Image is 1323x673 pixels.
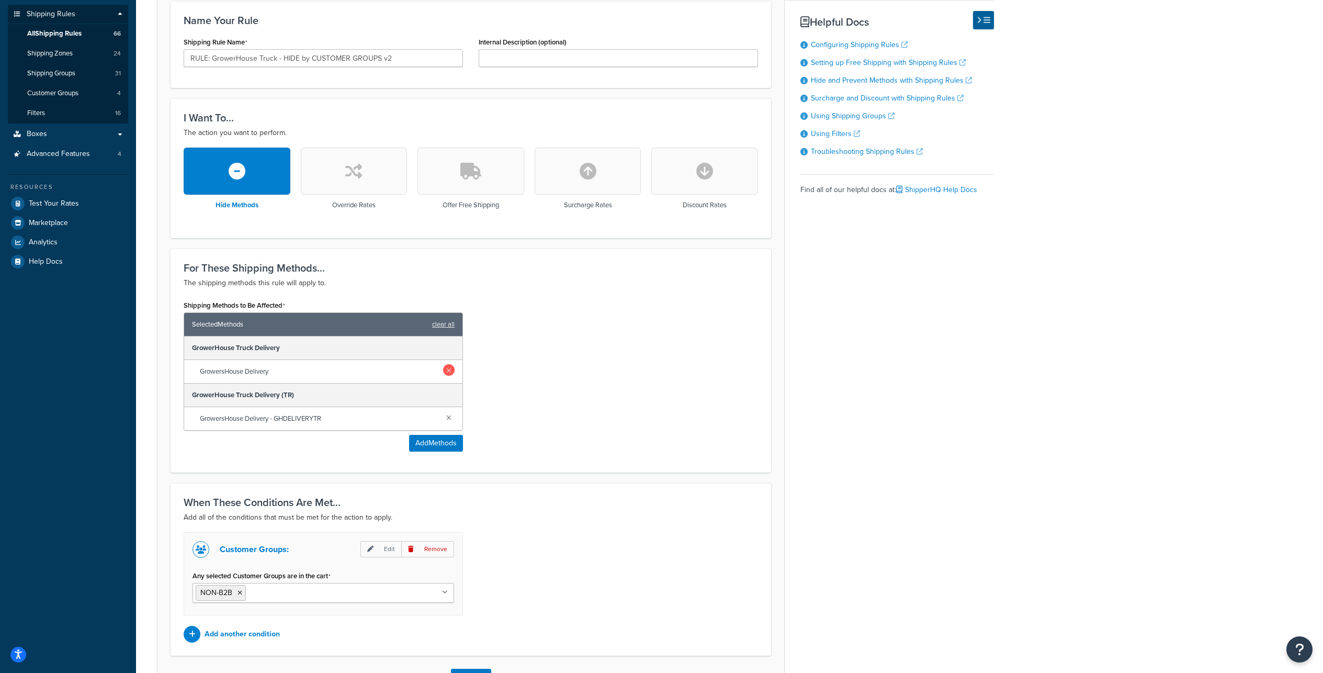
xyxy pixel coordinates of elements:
[200,587,232,598] span: NON-B2B
[27,130,47,139] span: Boxes
[184,38,247,47] label: Shipping Rule Name
[8,233,128,252] a: Analytics
[192,317,427,332] span: Selected Methods
[401,541,454,557] p: Remove
[27,150,90,159] span: Advanced Features
[8,84,128,103] a: Customer Groups4
[117,89,121,98] span: 4
[29,219,68,228] span: Marketplace
[479,38,567,46] label: Internal Description (optional)
[27,49,73,58] span: Shipping Zones
[114,29,121,38] span: 66
[193,572,331,580] label: Any selected Customer Groups are in the cart
[27,69,75,78] span: Shipping Groups
[8,64,128,83] li: Shipping Groups
[184,127,758,139] p: The action you want to perform.
[200,411,438,426] span: GrowersHouse Delivery - GHDELIVERYTR
[811,39,908,50] a: Configuring Shipping Rules
[27,89,78,98] span: Customer Groups
[205,627,280,642] p: Add another condition
[443,201,499,209] h3: Offer Free Shipping
[432,317,455,332] a: clear all
[8,183,128,192] div: Resources
[332,201,376,209] h3: Override Rates
[409,435,463,452] button: AddMethods
[1286,636,1313,663] button: Open Resource Center
[8,44,128,63] a: Shipping Zones24
[8,64,128,83] a: Shipping Groups31
[27,29,82,38] span: All Shipping Rules
[8,104,128,123] a: Filters16
[973,11,994,29] button: Hide Help Docs
[8,24,128,43] a: AllShipping Rules66
[184,277,758,289] p: The shipping methods this rule will apply to.
[220,542,289,557] p: Customer Groups:
[800,174,994,197] div: Find all of our helpful docs at:
[896,184,977,195] a: ShipperHQ Help Docs
[8,214,128,232] a: Marketplace
[184,15,758,26] h3: Name Your Rule
[8,194,128,213] a: Test Your Rates
[800,16,994,28] h3: Helpful Docs
[184,497,758,508] h3: When These Conditions Are Met...
[184,336,462,360] div: GrowerHouse Truck Delivery
[115,109,121,118] span: 16
[216,201,258,209] h3: Hide Methods
[29,238,58,247] span: Analytics
[360,541,401,557] p: Edit
[8,84,128,103] li: Customer Groups
[8,252,128,271] a: Help Docs
[8,104,128,123] li: Filters
[8,144,128,164] a: Advanced Features4
[184,511,758,524] p: Add all of the conditions that must be met for the action to apply.
[811,75,972,86] a: Hide and Prevent Methods with Shipping Rules
[200,364,438,379] span: GrowersHouse Delivery
[8,144,128,164] li: Advanced Features
[114,49,121,58] span: 24
[8,44,128,63] li: Shipping Zones
[683,201,727,209] h3: Discount Rates
[811,128,860,139] a: Using Filters
[184,112,758,124] h3: I Want To...
[115,69,121,78] span: 31
[184,262,758,274] h3: For These Shipping Methods...
[27,10,75,19] span: Shipping Rules
[811,57,966,68] a: Setting up Free Shipping with Shipping Rules
[564,201,612,209] h3: Surcharge Rates
[29,199,79,208] span: Test Your Rates
[8,5,128,124] li: Shipping Rules
[8,5,128,24] a: Shipping Rules
[118,150,121,159] span: 4
[29,257,63,266] span: Help Docs
[184,384,462,407] div: GrowerHouse Truck Delivery (TR)
[811,146,923,157] a: Troubleshooting Shipping Rules
[27,109,45,118] span: Filters
[811,110,895,121] a: Using Shipping Groups
[811,93,964,104] a: Surcharge and Discount with Shipping Rules
[8,125,128,144] a: Boxes
[184,301,285,310] label: Shipping Methods to Be Affected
